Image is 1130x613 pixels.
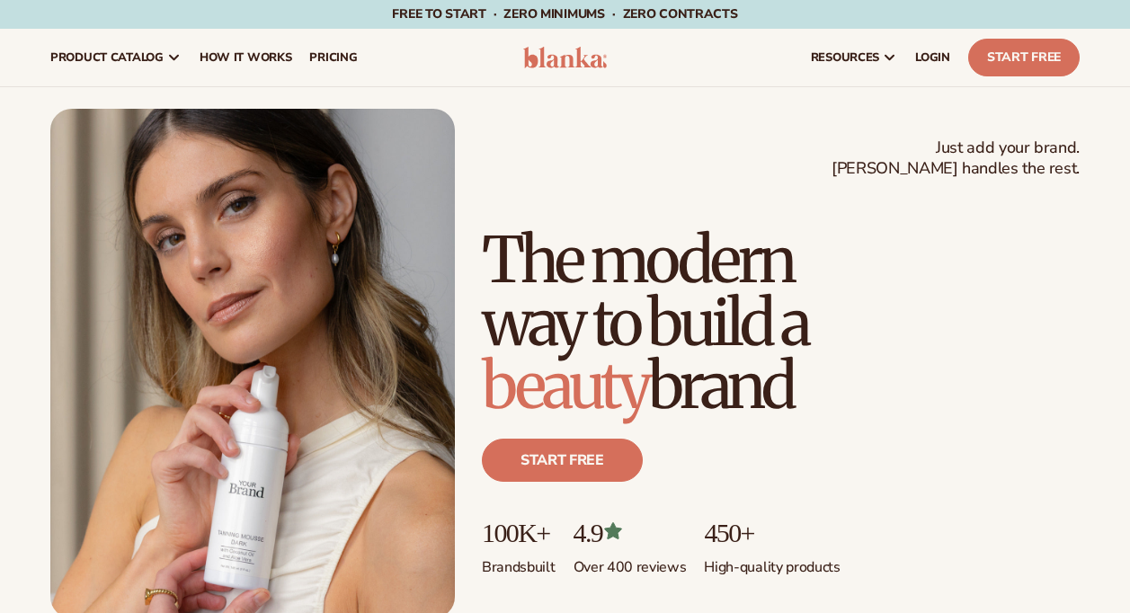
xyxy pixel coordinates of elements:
[523,47,608,68] img: logo
[392,5,737,22] span: Free to start · ZERO minimums · ZERO contracts
[482,518,556,547] p: 100K+
[300,29,366,86] a: pricing
[41,29,191,86] a: product catalog
[191,29,301,86] a: How It Works
[802,29,906,86] a: resources
[574,518,687,547] p: 4.9
[200,50,292,65] span: How It Works
[482,228,1080,417] h1: The modern way to build a brand
[906,29,959,86] a: LOGIN
[811,50,879,65] span: resources
[704,547,840,577] p: High-quality products
[832,138,1080,180] span: Just add your brand. [PERSON_NAME] handles the rest.
[915,50,950,65] span: LOGIN
[482,439,643,482] a: Start free
[968,39,1080,76] a: Start Free
[574,547,687,577] p: Over 400 reviews
[704,518,840,547] p: 450+
[309,50,357,65] span: pricing
[482,547,556,577] p: Brands built
[50,50,164,65] span: product catalog
[482,346,648,425] span: beauty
